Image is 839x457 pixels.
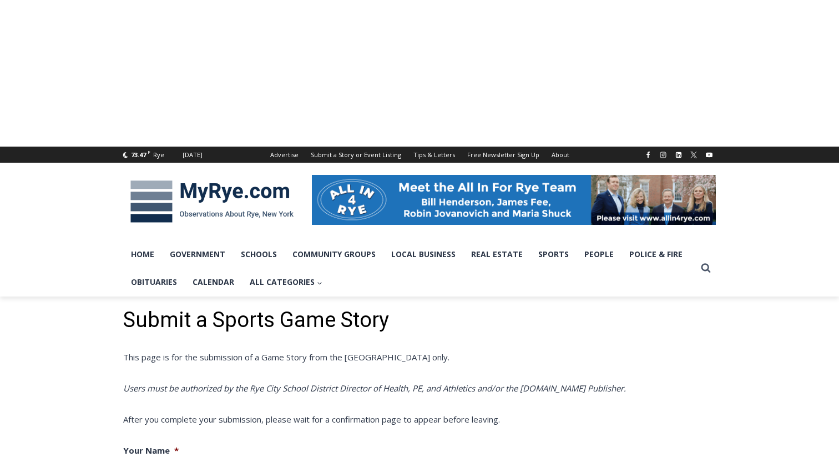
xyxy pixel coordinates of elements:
div: [DATE] [183,150,203,160]
a: Schools [233,240,285,268]
nav: Secondary Navigation [264,147,575,163]
label: Your Name [123,445,179,456]
a: Linkedin [672,148,685,162]
a: People [577,240,621,268]
a: Real Estate [463,240,530,268]
span: 73.47 [131,150,146,159]
a: Submit a Story or Event Listing [305,147,407,163]
nav: Primary Navigation [123,240,696,297]
a: Tips & Letters [407,147,461,163]
a: Sports [530,240,577,268]
a: Facebook [641,148,655,162]
p: After you complete your submission, please wait for a confirmation page to appear before leaving. [123,413,716,426]
a: About [545,147,575,163]
a: Community Groups [285,240,383,268]
a: Obituaries [123,268,185,296]
a: Local Business [383,240,463,268]
img: MyRye.com [123,173,301,230]
a: X [687,148,700,162]
p: This page is for the submission of a Game Story from the [GEOGRAPHIC_DATA] only. [123,350,716,364]
a: Government [162,240,233,268]
a: Home [123,240,162,268]
button: View Search Form [696,258,716,278]
img: All in for Rye [312,175,716,225]
a: YouTube [702,148,716,162]
span: F [148,149,150,155]
span: All Categories [250,276,322,288]
a: Calendar [185,268,242,296]
a: All Categories [242,268,330,296]
a: Instagram [656,148,670,162]
a: Advertise [264,147,305,163]
a: Free Newsletter Sign Up [461,147,545,163]
i: Users must be authorized by the Rye City School District Director of Health, PE, and Athletics an... [123,383,626,394]
a: Police & Fire [621,240,690,268]
h1: Submit a Sports Game Story [123,308,716,333]
div: Rye [153,150,164,160]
